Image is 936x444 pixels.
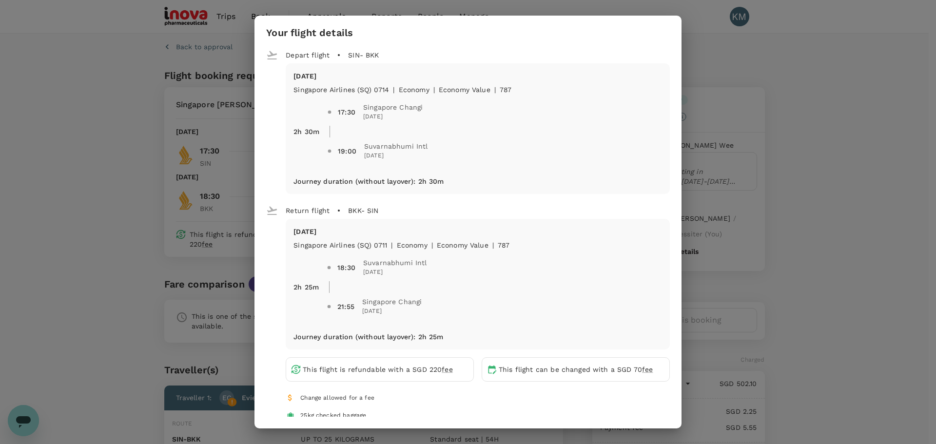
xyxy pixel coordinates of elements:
[437,240,488,250] p: Economy Value
[499,365,653,374] p: This flight can be changed with a SGD 70
[399,85,429,95] p: economy
[293,240,387,250] p: Singapore Airlines (SQ) 0711
[293,176,444,186] p: Journey duration (without layover) : 2h 30m
[337,302,354,311] div: 21:55
[500,85,511,95] p: 787
[286,50,330,60] p: Depart flight
[397,240,428,250] p: economy
[362,307,422,316] span: [DATE]
[431,241,433,249] span: |
[338,146,356,156] div: 19:00
[348,50,379,60] p: SIN - BKK
[391,241,392,249] span: |
[393,86,394,94] span: |
[293,127,319,136] p: 2h 30m
[363,112,423,122] span: [DATE]
[300,411,366,421] div: 25kg checked baggage
[498,240,509,250] p: 787
[300,393,374,403] div: Change allowed for a fee
[293,332,443,342] p: Journey duration (without layover) : 2h 25m
[363,258,427,268] span: Suvarnabhumi Intl
[494,86,496,94] span: |
[303,365,452,374] p: This flight is refundable with a SGD 220
[364,141,428,151] span: Suvarnabhumi Intl
[293,227,662,236] p: [DATE]
[433,86,435,94] span: |
[492,241,494,249] span: |
[338,107,355,117] div: 17:30
[642,366,653,373] span: fee
[364,151,428,161] span: [DATE]
[293,282,319,292] p: 2h 25m
[286,206,330,215] p: Return flight
[266,27,353,39] h3: Your flight details
[442,366,452,373] span: fee
[363,268,427,277] span: [DATE]
[363,102,423,112] span: Singapore Changi
[362,297,422,307] span: Singapore Changi
[293,71,662,81] p: [DATE]
[293,85,389,95] p: Singapore Airlines (SQ) 0714
[348,206,378,215] p: BKK - SIN
[439,85,490,95] p: Economy Value
[337,263,355,272] div: 18:30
